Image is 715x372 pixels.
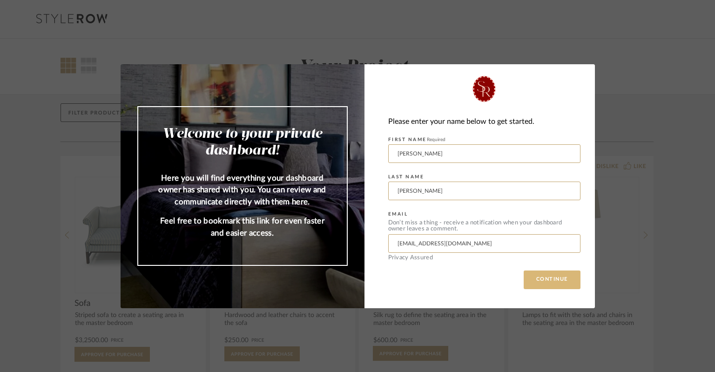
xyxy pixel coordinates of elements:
[388,144,580,163] input: Enter First Name
[388,234,580,253] input: Enter Email
[388,182,580,200] input: Enter Last Name
[388,220,580,232] div: Don’t miss a thing - receive a notification when your dashboard owner leaves a comment.
[524,271,580,289] button: CONTINUE
[388,211,408,217] label: EMAIL
[427,137,445,142] span: Required
[388,174,425,180] label: LAST NAME
[388,137,445,142] label: FIRST NAME
[388,255,580,261] div: Privacy Assured
[157,215,328,239] p: Feel free to bookmark this link for even faster and easier access.
[388,115,580,128] div: Please enter your name below to get started.
[157,126,328,159] h2: Welcome to your private dashboard!
[157,172,328,208] p: Here you will find everything your dashboard owner has shared with you. You can review and commun...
